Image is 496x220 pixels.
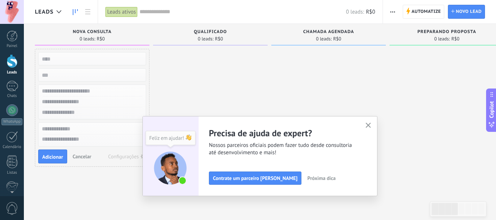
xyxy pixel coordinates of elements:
[38,149,67,163] button: Adicionar
[1,94,23,98] div: Chats
[366,8,375,15] span: R$0
[417,29,476,35] span: Preparando proposta
[275,29,382,36] div: Chamada agendada
[108,154,139,159] div: Configurações
[412,5,441,18] span: Automatize
[316,37,332,41] span: 0 leads:
[303,29,354,35] span: Chamada agendada
[1,145,23,149] div: Calendário
[97,37,105,41] span: R$0
[1,170,23,175] div: Listas
[73,153,91,160] span: Cancelar
[209,172,301,185] button: Contrate um parceiro [PERSON_NAME]
[451,37,459,41] span: R$0
[215,37,223,41] span: R$0
[1,118,22,125] div: WhatsApp
[82,5,94,19] a: Lista
[35,8,54,15] span: Leads
[194,29,227,35] span: Qualificado
[488,101,495,118] span: Copilot
[213,176,297,181] span: Contrate um parceiro [PERSON_NAME]
[307,176,336,181] span: Próxima dica
[209,127,356,139] h2: Precisa de ajuda de expert?
[209,142,356,156] span: Nossos parceiros oficiais podem fazer tudo desde consultoria até desenvolvimento e mais!
[39,29,146,36] div: Nova consulta
[1,44,23,48] div: Painel
[42,154,63,159] span: Adicionar
[105,7,138,17] div: Leads ativos
[448,5,485,19] a: Novo lead
[157,29,264,36] div: Qualificado
[403,5,444,19] a: Automatize
[346,8,364,15] span: 0 leads:
[387,5,398,19] button: Mais
[70,151,94,162] button: Cancelar
[80,37,95,41] span: 0 leads:
[1,70,23,75] div: Leads
[434,37,450,41] span: 0 leads:
[304,173,339,184] button: Próxima dica
[333,37,341,41] span: R$0
[73,29,112,35] span: Nova consulta
[69,5,82,19] a: Leads
[198,37,214,41] span: 0 leads:
[456,5,482,18] span: Novo lead
[106,151,149,162] button: Configurações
